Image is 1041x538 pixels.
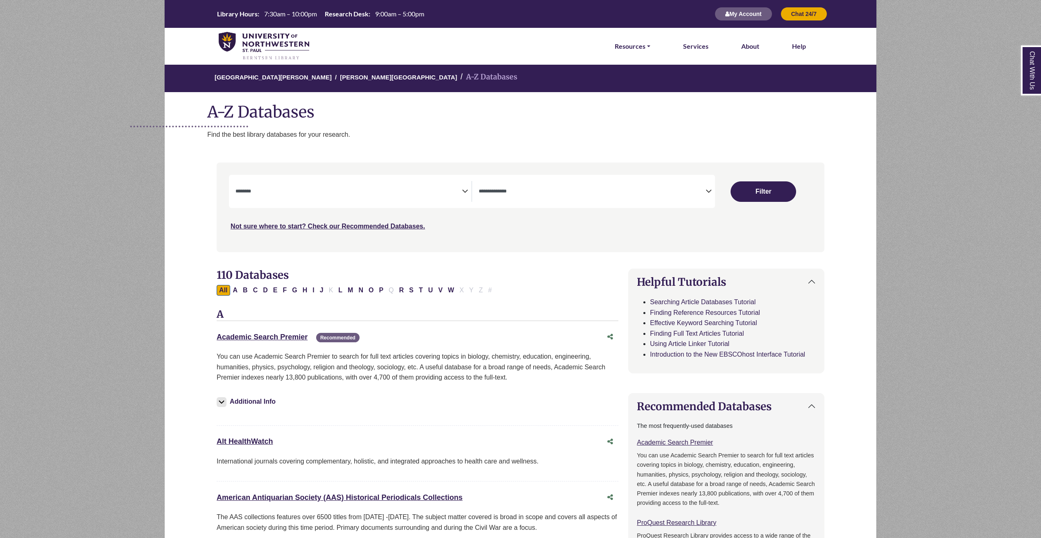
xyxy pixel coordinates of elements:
[164,64,876,92] nav: breadcrumb
[235,189,462,195] textarea: Search
[300,285,310,296] button: Filter Results H
[650,351,805,358] a: Introduction to the New EBSCOhost Interface Tutorial
[217,309,618,321] h3: A
[650,298,756,305] a: Searching Article Databases Tutorial
[602,434,618,450] button: Share this database
[637,451,816,507] p: You can use Academic Search Premier to search for full text articles covering topics in biology, ...
[217,268,289,282] span: 110 Databases
[280,285,289,296] button: Filter Results F
[741,41,759,52] a: About
[715,7,772,21] button: My Account
[290,285,299,296] button: Filter Results G
[217,333,308,341] a: Academic Search Premier
[407,285,416,296] button: Filter Results S
[781,7,827,21] button: Chat 24/7
[602,329,618,345] button: Share this database
[231,223,425,230] a: Not sure where to start? Check our Recommended Databases.
[615,41,650,52] a: Resources
[321,9,371,18] th: Research Desk:
[345,285,355,296] button: Filter Results M
[207,129,876,140] p: Find the best library databases for your research.
[165,96,876,121] h1: A-Z Databases
[264,10,317,18] span: 7:30am – 10:00pm
[340,72,457,81] a: [PERSON_NAME][GEOGRAPHIC_DATA]
[637,439,713,446] a: Academic Search Premier
[366,285,376,296] button: Filter Results O
[310,285,317,296] button: Filter Results I
[217,456,618,467] p: International journals covering complementary, holistic, and integrated approaches to health care...
[317,285,326,296] button: Filter Results J
[446,285,457,296] button: Filter Results W
[436,285,445,296] button: Filter Results V
[217,493,463,502] a: American Antiquarian Society (AAS) Historical Periodicals Collections
[792,41,806,52] a: Help
[271,285,280,296] button: Filter Results E
[650,309,760,316] a: Finding Reference Resources Tutorial
[217,285,230,296] button: All
[731,181,796,202] button: Submit for Search Results
[215,72,332,81] a: [GEOGRAPHIC_DATA][PERSON_NAME]
[214,9,428,17] table: Hours Today
[214,9,428,19] a: Hours Today
[251,285,260,296] button: Filter Results C
[231,285,240,296] button: Filter Results A
[217,437,273,445] a: Alt HealthWatch
[629,393,824,419] button: Recommended Databases
[217,351,618,383] p: You can use Academic Search Premier to search for full text articles covering topics in biology, ...
[260,285,270,296] button: Filter Results D
[426,285,436,296] button: Filter Results U
[375,10,424,18] span: 9:00am – 5:00pm
[479,189,705,195] textarea: Search
[219,32,309,61] img: library_home
[650,319,757,326] a: Effective Keyword Searching Tutorial
[316,333,360,342] span: Recommended
[629,269,824,295] button: Helpful Tutorials
[240,285,250,296] button: Filter Results B
[214,9,260,18] th: Library Hours:
[336,285,345,296] button: Filter Results L
[602,490,618,505] button: Share this database
[781,10,827,17] a: Chat 24/7
[457,71,517,83] li: A-Z Databases
[217,163,824,252] nav: Search filters
[416,285,425,296] button: Filter Results T
[217,286,495,293] div: Alpha-list to filter by first letter of database name
[356,285,366,296] button: Filter Results N
[715,10,772,17] a: My Account
[683,41,708,52] a: Services
[650,340,729,347] a: Using Article Linker Tutorial
[637,519,716,526] a: ProQuest Research Library
[650,330,744,337] a: Finding Full Text Articles Tutorial
[637,421,816,431] p: The most frequently-used databases
[376,285,386,296] button: Filter Results P
[217,396,278,407] button: Additional Info
[217,512,618,533] p: The AAS collections features over 6500 titles from [DATE] -[DATE]. The subject matter covered is ...
[397,285,407,296] button: Filter Results R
